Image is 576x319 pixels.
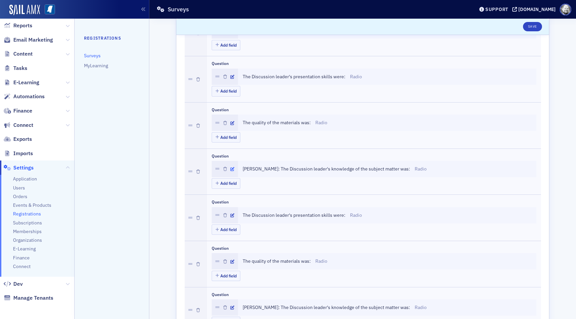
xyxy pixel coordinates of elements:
[4,107,32,115] a: Finance
[4,50,33,58] a: Content
[13,136,32,143] span: Exports
[212,132,241,143] button: Add field
[4,122,33,129] a: Connect
[13,50,33,58] span: Content
[4,93,45,100] a: Automations
[13,150,33,157] span: Imports
[243,73,345,80] span: The Discussion leader's presentation skills were:
[4,79,39,86] a: E-Learning
[4,280,23,288] a: Dev
[4,22,32,29] a: Reports
[13,280,23,288] span: Dev
[315,258,327,265] p: Radio
[485,6,508,12] div: Support
[13,263,31,270] a: Connect
[243,165,410,172] span: [PERSON_NAME]: The Discussion leader's knowledge of the subject matter was:
[84,53,101,59] a: Surveys
[212,107,229,112] div: Question
[13,220,42,226] a: Subscriptions
[13,211,41,217] a: Registrations
[415,165,427,172] p: Radio
[4,294,53,302] a: Manage Tenants
[212,40,241,50] button: Add field
[9,5,40,15] img: SailAMX
[13,122,33,129] span: Connect
[315,119,327,126] p: Radio
[45,4,55,15] img: SailAMX
[13,246,36,252] a: E-Learning
[212,61,229,66] div: Question
[13,79,39,86] span: E-Learning
[13,36,53,44] span: Email Marketing
[4,36,53,44] a: Email Marketing
[212,199,229,204] div: Question
[212,246,229,251] div: Question
[243,212,345,219] span: The Discussion leader's presentation skills were:
[512,7,558,12] button: [DOMAIN_NAME]
[212,86,241,96] button: Add field
[243,304,410,311] span: [PERSON_NAME]: The Discussion leader's knowledge of the subject matter was:
[350,73,362,80] p: Radio
[212,292,229,297] div: Question
[40,4,55,16] a: View Homepage
[4,150,33,157] a: Imports
[523,22,542,31] button: Save
[4,136,32,143] a: Exports
[212,224,241,235] button: Add field
[84,35,140,41] h4: Registrations
[13,294,53,302] span: Manage Tenants
[13,176,37,182] a: Application
[13,228,42,235] a: Memberships
[13,193,27,200] a: Orders
[243,258,311,265] span: The quality of the materials was:
[4,164,34,171] a: Settings
[13,185,25,191] a: Users
[13,202,51,208] a: Events & Products
[560,4,571,15] span: Profile
[212,271,241,281] button: Add field
[13,107,32,115] span: Finance
[13,164,34,171] span: Settings
[212,178,241,188] button: Add field
[415,304,427,311] p: Radio
[212,154,229,159] div: Question
[13,22,32,29] span: Reports
[4,65,27,72] a: Tasks
[518,6,556,12] div: [DOMAIN_NAME]
[243,119,311,126] span: The quality of the materials was:
[84,63,108,69] a: MyLearning
[13,255,30,261] a: Finance
[13,93,45,100] span: Automations
[168,5,189,13] h1: Surveys
[13,65,27,72] span: Tasks
[13,237,42,243] a: Organizations
[350,212,362,219] p: Radio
